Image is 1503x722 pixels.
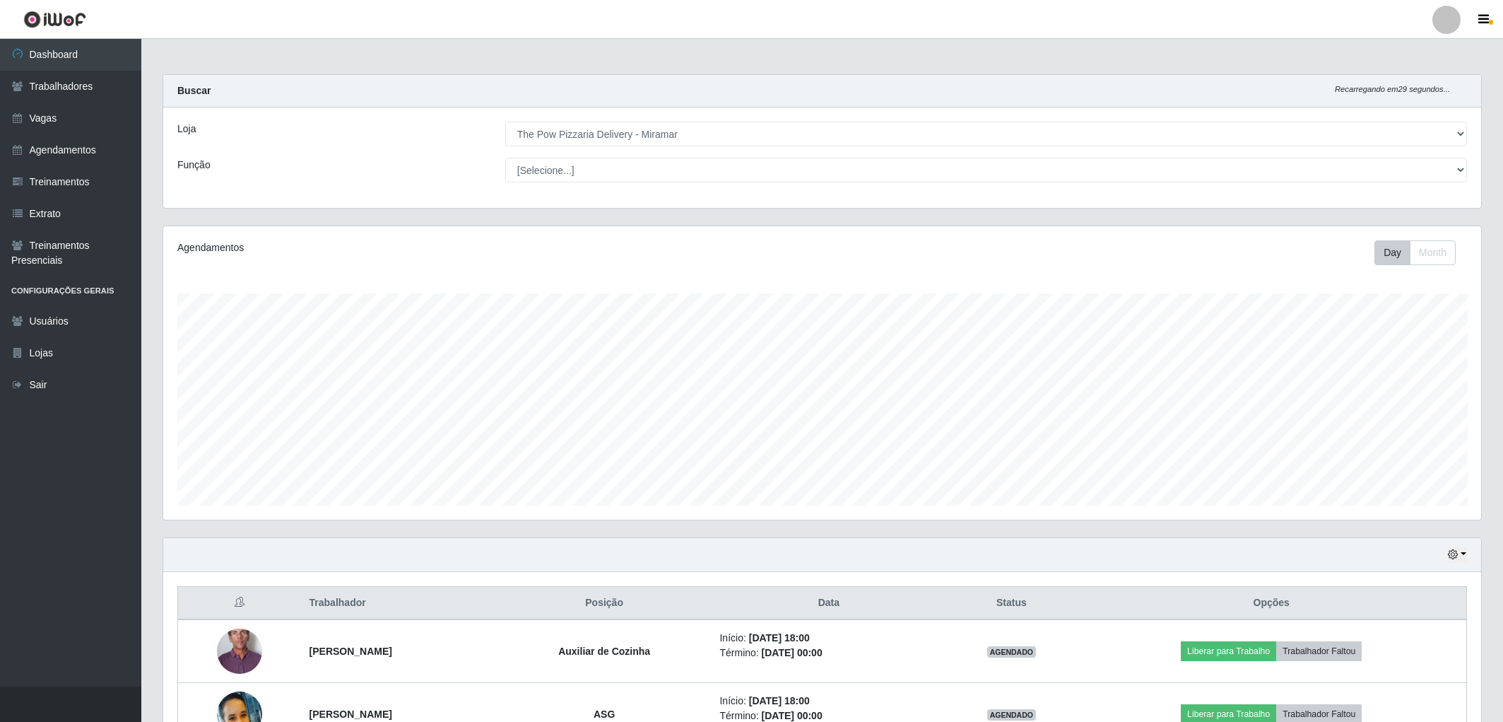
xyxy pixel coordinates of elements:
[711,587,946,620] th: Data
[719,694,938,709] li: Início:
[762,647,823,658] time: [DATE] 00:00
[1181,641,1276,661] button: Liberar para Trabalho
[749,695,810,706] time: [DATE] 18:00
[177,122,196,136] label: Loja
[1076,587,1466,620] th: Opções
[987,646,1037,658] span: AGENDADO
[719,631,938,646] li: Início:
[177,85,211,96] strong: Buscar
[497,587,712,620] th: Posição
[594,709,615,720] strong: ASG
[1276,641,1362,661] button: Trabalhador Faltou
[310,646,392,657] strong: [PERSON_NAME]
[1374,240,1467,265] div: Toolbar with button groups
[1410,240,1456,265] button: Month
[177,240,702,255] div: Agendamentos
[1335,85,1450,93] i: Recarregando em 29 segundos...
[762,710,823,721] time: [DATE] 00:00
[987,709,1037,721] span: AGENDADO
[301,587,497,620] th: Trabalhador
[1374,240,1456,265] div: First group
[217,605,262,698] img: 1712337969187.jpeg
[310,709,392,720] strong: [PERSON_NAME]
[946,587,1076,620] th: Status
[23,11,86,28] img: CoreUI Logo
[719,646,938,660] li: Término:
[558,646,650,657] strong: Auxiliar de Cozinha
[749,632,810,644] time: [DATE] 18:00
[177,158,211,173] label: Função
[1374,240,1410,265] button: Day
